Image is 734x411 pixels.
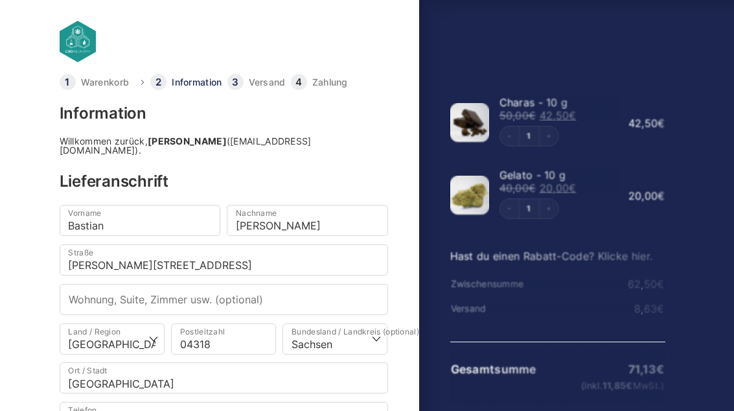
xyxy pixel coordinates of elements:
[227,205,388,236] input: Nachname
[172,78,222,87] a: Information
[60,137,388,155] div: Willkommen zurück, ([EMAIL_ADDRESS][DOMAIN_NAME]).
[60,284,388,315] input: Wohnung, Suite, Zimmer usw. (optional)
[249,78,286,87] a: Versand
[60,106,388,121] h3: Information
[312,78,348,87] a: Zahlung
[60,244,388,276] input: Straße
[60,362,388,393] input: Ort / Stadt
[171,323,276,355] input: Postleitzahl
[60,205,221,236] input: Vorname
[81,78,130,87] a: Warenkorb
[60,174,388,189] h3: Lieferanschrift
[148,135,227,147] strong: [PERSON_NAME]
